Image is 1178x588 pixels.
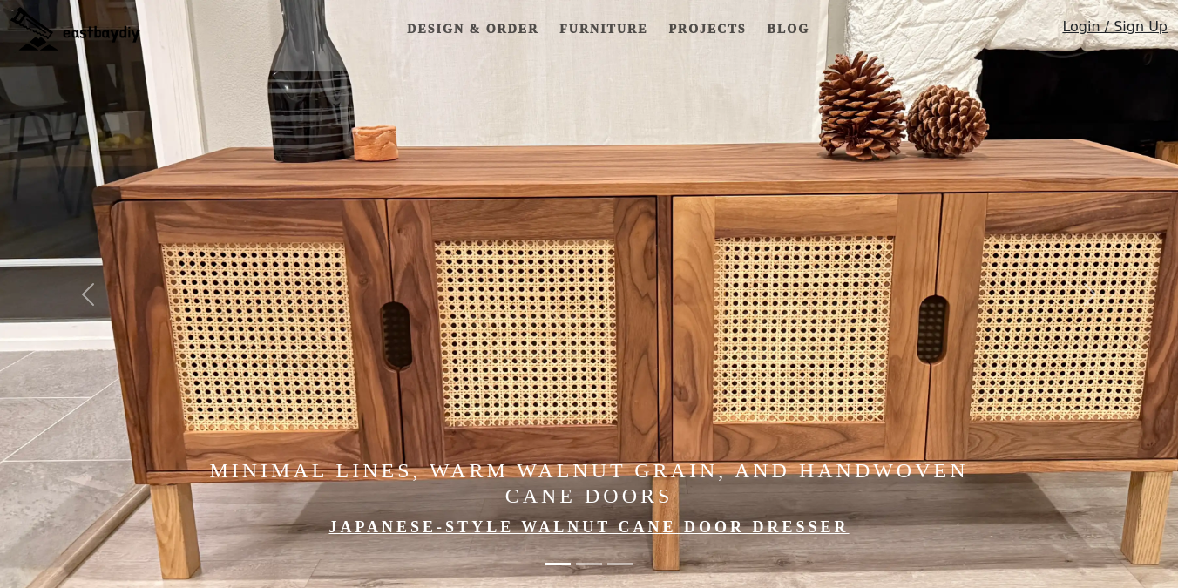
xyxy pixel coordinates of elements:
button: Elevate Your Home with Handcrafted Japanese-Style Furniture [607,554,633,574]
a: Blog [761,13,816,45]
h4: Minimal Lines, Warm Walnut Grain, and Handwoven Cane Doors [177,458,1001,509]
a: Japanese-style Walnut Cane Door Dresser [328,518,849,536]
a: Projects [661,13,753,45]
a: Design & Order [400,13,545,45]
a: Login / Sign Up [1062,17,1168,45]
a: Furniture [552,13,654,45]
button: Made in the Bay Area [576,554,602,574]
img: eastbaydiy [10,7,140,51]
button: Minimal Lines, Warm Walnut Grain, and Handwoven Cane Doors [545,554,571,574]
